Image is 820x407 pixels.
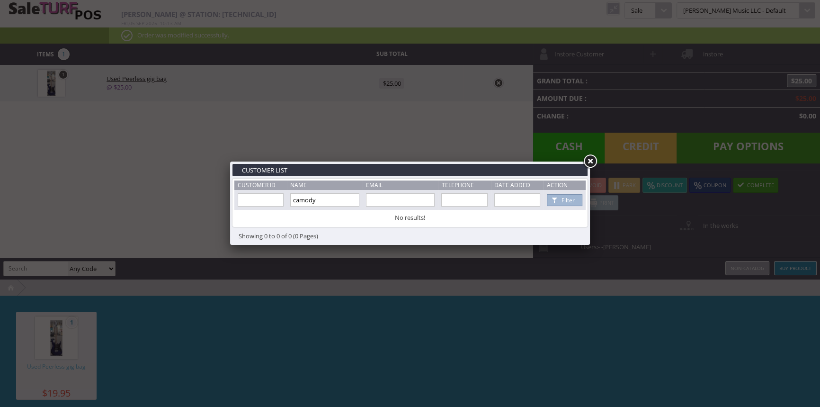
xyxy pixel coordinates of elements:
td: Name [287,181,363,190]
a: Filter [547,194,582,206]
td: Date Added [491,181,544,190]
td: Action [544,181,586,190]
a: Close [581,153,598,170]
span: Showing 0 to 0 of 0 (0 Pages) [239,232,318,240]
td: Email [363,181,438,190]
td: No results! [234,210,586,225]
h3: Customer List [232,164,588,176]
td: Telephone [438,181,490,190]
td: Customer ID [234,181,287,190]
